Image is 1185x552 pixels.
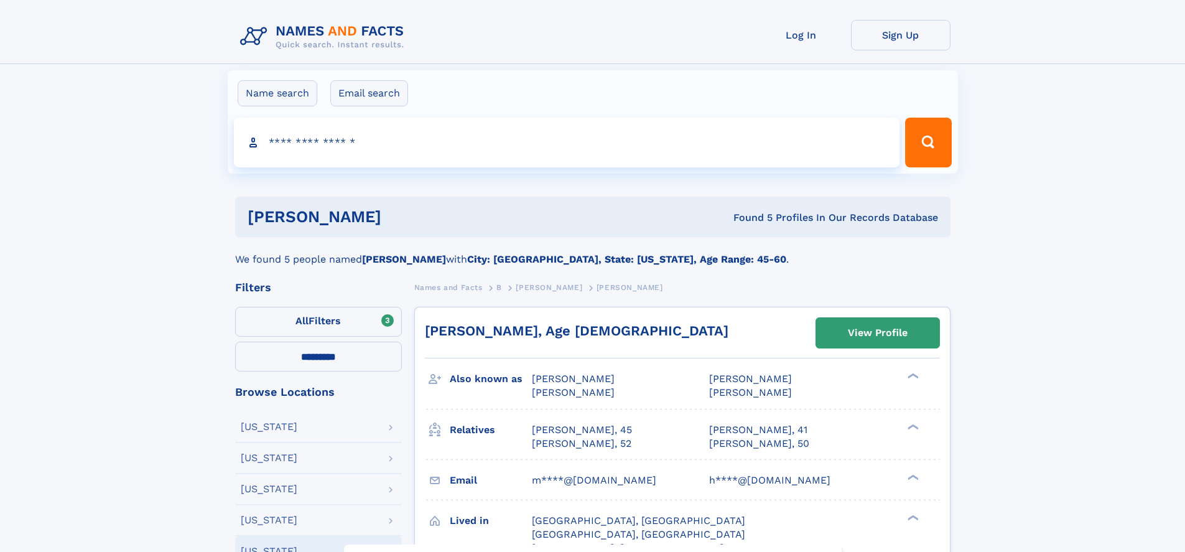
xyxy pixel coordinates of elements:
[234,118,900,167] input: search input
[450,419,532,441] h3: Relatives
[532,423,632,437] a: [PERSON_NAME], 45
[905,118,951,167] button: Search Button
[904,513,919,522] div: ❯
[467,253,786,265] b: City: [GEOGRAPHIC_DATA], State: [US_STATE], Age Range: 45-60
[709,423,807,437] a: [PERSON_NAME], 41
[532,437,631,451] a: [PERSON_NAME], 52
[851,20,950,50] a: Sign Up
[235,20,414,54] img: Logo Names and Facts
[848,319,908,347] div: View Profile
[241,422,297,432] div: [US_STATE]
[330,80,408,106] label: Email search
[709,386,792,398] span: [PERSON_NAME]
[904,423,919,431] div: ❯
[241,453,297,463] div: [US_STATE]
[241,515,297,525] div: [US_STATE]
[414,279,483,295] a: Names and Facts
[532,386,615,398] span: [PERSON_NAME]
[450,470,532,491] h3: Email
[516,283,582,292] span: [PERSON_NAME]
[425,323,728,339] a: [PERSON_NAME], Age [DEMOGRAPHIC_DATA]
[904,372,919,380] div: ❯
[904,473,919,481] div: ❯
[516,279,582,295] a: [PERSON_NAME]
[709,437,809,451] a: [PERSON_NAME], 50
[816,318,939,348] a: View Profile
[235,307,402,337] label: Filters
[532,515,745,526] span: [GEOGRAPHIC_DATA], [GEOGRAPHIC_DATA]
[241,484,297,494] div: [US_STATE]
[597,283,663,292] span: [PERSON_NAME]
[450,510,532,531] h3: Lived in
[532,528,745,540] span: [GEOGRAPHIC_DATA], [GEOGRAPHIC_DATA]
[362,253,446,265] b: [PERSON_NAME]
[496,283,502,292] span: B
[450,368,532,390] h3: Also known as
[557,211,938,225] div: Found 5 Profiles In Our Records Database
[238,80,317,106] label: Name search
[235,386,402,398] div: Browse Locations
[235,237,950,267] div: We found 5 people named with .
[751,20,851,50] a: Log In
[709,373,792,385] span: [PERSON_NAME]
[532,373,615,385] span: [PERSON_NAME]
[248,209,557,225] h1: [PERSON_NAME]
[496,279,502,295] a: B
[235,282,402,293] div: Filters
[295,315,309,327] span: All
